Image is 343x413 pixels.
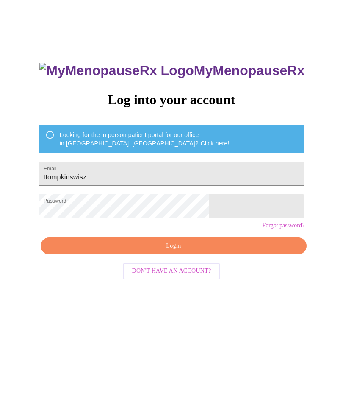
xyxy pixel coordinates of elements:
a: Click here! [201,140,230,147]
span: Don't have an account? [132,266,211,277]
a: Don't have an account? [121,267,223,274]
button: Don't have an account? [123,263,221,280]
a: Forgot password? [262,223,304,229]
span: Login [50,241,297,252]
button: Login [41,238,307,255]
div: Looking for the in person patient portal for our office in [GEOGRAPHIC_DATA], [GEOGRAPHIC_DATA]? [60,128,230,151]
h3: MyMenopauseRx [39,63,304,79]
img: MyMenopauseRx Logo [39,63,194,79]
h3: Log into your account [39,92,304,108]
